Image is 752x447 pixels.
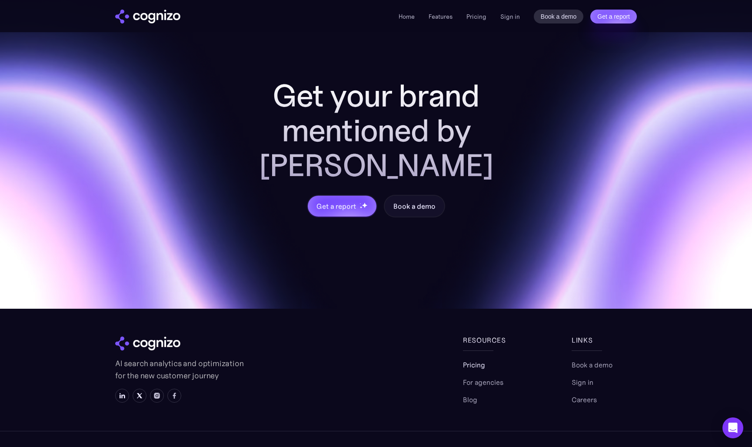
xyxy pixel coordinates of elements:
[463,394,477,405] a: Blog
[722,417,743,438] div: Open Intercom Messenger
[500,11,520,22] a: Sign in
[307,195,377,217] a: Get a reportstarstarstar
[534,10,584,23] a: Book a demo
[572,335,637,345] div: links
[384,195,445,217] a: Book a demo
[466,13,486,20] a: Pricing
[463,335,528,345] div: Resources
[572,377,593,387] a: Sign in
[590,10,637,23] a: Get a report
[359,206,363,209] img: star
[429,13,453,20] a: Features
[393,201,435,211] div: Book a demo
[463,360,485,370] a: Pricing
[115,337,180,350] img: cognizo logo
[399,13,415,20] a: Home
[359,203,361,204] img: star
[237,78,515,183] h2: Get your brand mentioned by [PERSON_NAME]
[115,10,180,23] img: cognizo logo
[316,201,356,211] div: Get a report
[463,377,503,387] a: For agencies
[572,394,597,405] a: Careers
[115,10,180,23] a: home
[136,392,143,399] img: X icon
[572,360,612,370] a: Book a demo
[362,202,367,208] img: star
[115,357,246,382] p: AI search analytics and optimization for the new customer journey
[119,392,126,399] img: LinkedIn icon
